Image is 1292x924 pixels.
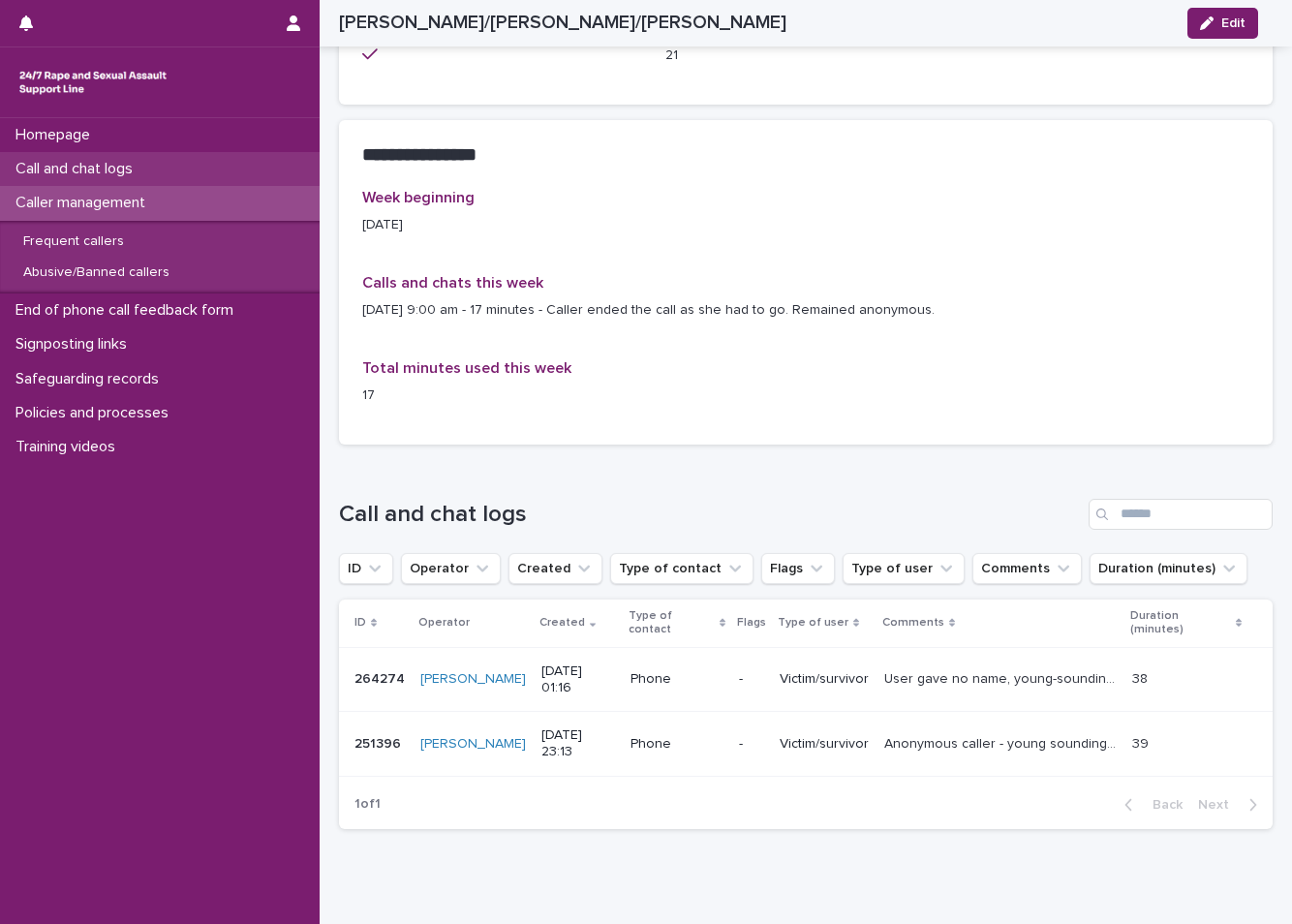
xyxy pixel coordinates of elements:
[354,667,409,688] p: 264274
[8,301,249,320] p: End of phone call feedback form
[362,275,543,291] span: Calls and chats this week
[339,553,393,584] button: ID
[761,553,835,584] button: Flags
[843,553,965,584] button: Type of user
[631,671,723,688] p: Phone
[739,736,764,753] p: -
[541,727,615,760] p: [DATE] 23:13
[1221,16,1246,30] span: Edit
[884,732,1121,753] p: Anonymous caller - young sounding voice, explored feelings and experienced a flashback on the cal...
[362,385,642,406] p: 17
[508,553,602,584] button: Created
[1090,553,1247,584] button: Duration (minutes)
[15,63,170,102] img: rhQMoQhaT3yELyF149Cw
[8,194,161,212] p: Caller management
[8,126,106,144] p: Homepage
[1187,8,1258,39] button: Edit
[339,12,786,34] h2: [PERSON_NAME]/[PERSON_NAME]/[PERSON_NAME]
[339,647,1273,712] tr: 264274264274 [PERSON_NAME] [DATE] 01:16Phone-Victim/survivorUser gave no name, young-sounding voi...
[1190,796,1273,814] button: Next
[737,612,766,633] p: Flags
[610,553,754,584] button: Type of contact
[8,233,139,250] p: Frequent callers
[354,732,405,753] p: 251396
[339,501,1081,529] h1: Call and chat logs
[8,438,131,456] p: Training videos
[420,671,526,688] a: [PERSON_NAME]
[418,612,470,633] p: Operator
[8,370,174,388] p: Safeguarding records
[8,335,142,354] p: Signposting links
[1109,796,1190,814] button: Back
[8,264,185,281] p: Abusive/Banned callers
[1141,798,1183,812] span: Back
[780,736,869,753] p: Victim/survivor
[541,663,615,696] p: [DATE] 01:16
[972,553,1082,584] button: Comments
[362,360,571,376] span: Total minutes used this week
[665,46,945,66] p: 21
[882,612,944,633] p: Comments
[1132,667,1152,688] p: 38
[354,612,366,633] p: ID
[339,781,396,828] p: 1 of 1
[631,736,723,753] p: Phone
[8,160,148,178] p: Call and chat logs
[778,612,848,633] p: Type of user
[401,553,501,584] button: Operator
[1089,499,1273,530] input: Search
[8,404,184,422] p: Policies and processes
[1132,732,1153,753] p: 39
[339,712,1273,777] tr: 251396251396 [PERSON_NAME] [DATE] 23:13Phone-Victim/survivorAnonymous caller - young sounding voi...
[739,671,764,688] p: -
[539,612,585,633] p: Created
[362,215,642,235] p: [DATE]
[780,671,869,688] p: Victim/survivor
[1130,605,1231,641] p: Duration (minutes)
[1198,798,1241,812] span: Next
[362,300,1249,321] p: [DATE] 9:00 am - 17 minutes - Caller ended the call as she had to go. Remained anonymous.
[420,736,526,753] a: [PERSON_NAME]
[629,605,714,641] p: Type of contact
[362,190,475,205] span: Week beginning
[884,667,1121,688] p: User gave no name, young-sounding voice, discussed flashbacks and explored grounding exercises fo...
